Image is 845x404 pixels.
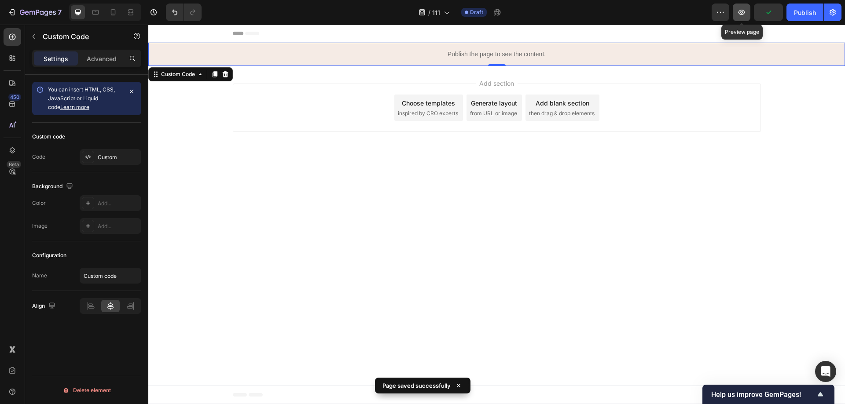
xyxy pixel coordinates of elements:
[711,389,826,400] button: Show survey - Help us improve GemPages!
[322,85,369,93] span: from URL or image
[250,85,310,93] span: inspired by CRO experts
[44,54,68,63] p: Settings
[98,153,139,161] div: Custom
[60,104,89,110] a: Learn more
[148,25,845,404] iframe: Design area
[381,85,446,93] span: then drag & drop elements
[815,361,836,382] div: Open Intercom Messenger
[794,8,816,17] div: Publish
[43,31,118,42] p: Custom Code
[711,390,815,399] span: Help us improve GemPages!
[32,251,66,259] div: Configuration
[32,383,141,397] button: Delete element
[62,385,111,396] div: Delete element
[8,94,21,101] div: 450
[58,7,62,18] p: 7
[166,4,202,21] div: Undo/Redo
[32,133,65,141] div: Custom code
[32,300,57,312] div: Align
[253,74,307,83] div: Choose templates
[470,8,483,16] span: Draft
[32,199,46,207] div: Color
[98,222,139,230] div: Add...
[428,8,430,17] span: /
[327,54,369,63] span: Add section
[48,86,115,110] span: You can insert HTML, CSS, JavaScript or Liquid code
[87,54,117,63] p: Advanced
[32,181,75,193] div: Background
[382,381,451,390] p: Page saved successfully
[432,8,440,17] span: 111
[7,161,21,168] div: Beta
[323,74,369,83] div: Generate layout
[32,153,45,161] div: Code
[32,222,48,230] div: Image
[98,200,139,207] div: Add...
[387,74,441,83] div: Add blank section
[32,272,47,280] div: Name
[786,4,823,21] button: Publish
[4,4,66,21] button: 7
